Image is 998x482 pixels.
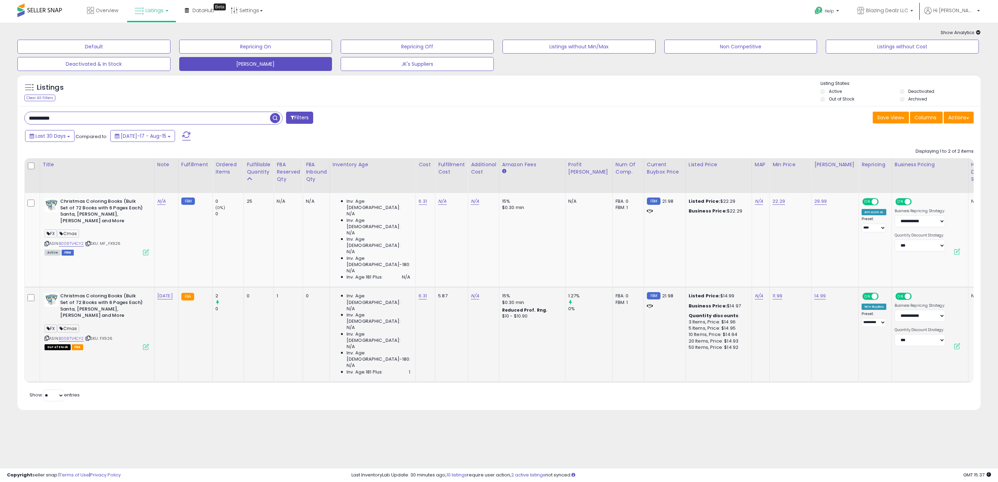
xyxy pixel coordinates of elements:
[419,198,427,205] a: 6.31
[347,331,410,344] span: Inv. Age [DEMOGRAPHIC_DATA]:
[568,198,607,204] div: N/A
[647,161,683,176] div: Current Buybox Price
[502,293,560,299] div: 15%
[971,161,997,183] div: Historical Days Of Supply
[896,294,905,299] span: ON
[568,306,612,312] div: 0%
[664,40,817,54] button: Non Competitive
[45,198,149,255] div: ASIN:
[347,249,355,255] span: N/A
[438,293,462,299] div: 5.87
[895,303,945,308] label: Business Repricing Strategy:
[616,198,639,204] div: FBA: 0
[215,205,225,210] small: (0%)
[85,336,112,341] span: | SKU: FX926
[873,112,909,123] button: Save View
[471,161,496,176] div: Additional Cost
[502,161,562,168] div: Amazon Fees
[45,250,61,256] span: All listings currently available for purchase on Amazon
[862,161,889,168] div: Repricing
[689,198,746,204] div: $22.29
[914,114,936,121] span: Columns
[924,7,980,23] a: Hi [PERSON_NAME]
[277,198,298,204] div: N/A
[157,292,173,299] a: [DATE]
[502,299,560,306] div: $0.30 min
[814,292,826,299] a: 14.99
[347,217,410,230] span: Inv. Age [DEMOGRAPHIC_DATA]:
[689,319,746,325] div: 3 Items, Price: $14.96
[45,293,58,307] img: 51sFaE0RjFL._SL40_.jpg
[215,306,244,312] div: 0
[910,199,921,205] span: OFF
[829,96,854,102] label: Out of Stock
[689,325,746,331] div: 5 Items, Price: $14.95
[60,198,145,226] b: Christmas Coloring Books (Bulk Set of 72 Books with 6 Pages Each) Santa, [PERSON_NAME], [PERSON_N...
[45,293,149,349] div: ASIN:
[347,230,355,236] span: N/A
[43,161,151,168] div: Title
[862,304,886,310] div: Win BuyBox
[157,161,175,168] div: Note
[72,344,84,350] span: FBA
[862,217,886,232] div: Preset:
[689,161,749,168] div: Listed Price
[755,292,763,299] a: N/A
[181,161,209,168] div: Fulfillment
[45,230,57,238] span: FX
[347,236,410,249] span: Inv. Age [DEMOGRAPHIC_DATA]:
[662,198,673,204] span: 21.98
[25,130,74,142] button: Last 30 Days
[347,350,410,362] span: Inv. Age [DEMOGRAPHIC_DATA]-180:
[215,293,244,299] div: 2
[347,255,410,268] span: Inv. Age [DEMOGRAPHIC_DATA]-180:
[45,324,57,332] span: FX
[814,161,856,168] div: [PERSON_NAME]
[616,293,639,299] div: FBA: 0
[110,130,175,142] button: [DATE]-17 - Aug-15
[35,132,66,139] span: Last 30 Days
[59,336,84,342] a: B008TV4CY2
[438,198,446,205] a: N/A
[179,40,332,54] button: Repricing On
[568,293,612,299] div: 1.27%
[825,8,834,14] span: Help
[895,209,945,214] label: Business Repricing Strategy:
[689,303,727,309] b: Business Price:
[662,292,673,299] span: 21.98
[809,1,846,23] a: Help
[689,344,746,351] div: 50 Items, Price: $14.92
[773,198,785,205] a: 22.29
[896,199,905,205] span: ON
[944,112,974,123] button: Actions
[347,344,355,350] span: N/A
[471,292,479,299] a: N/A
[814,198,827,205] a: 29.99
[908,96,927,102] label: Archived
[821,80,981,87] p: Listing States:
[971,293,994,299] div: N/A
[59,241,84,247] a: B008TV4CY2
[502,307,548,313] b: Reduced Prof. Rng.
[895,161,965,168] div: Business Pricing
[814,6,823,15] i: Get Help
[502,313,560,319] div: $10 - $10.90
[689,331,746,338] div: 10 Items, Price: $14.94
[471,198,479,205] a: N/A
[181,293,194,300] small: FBA
[306,161,327,183] div: FBA inbound Qty
[689,313,746,319] div: :
[247,198,268,204] div: 25
[215,211,244,217] div: 0
[57,230,79,238] span: Cmas
[215,161,241,176] div: Ordered Items
[347,324,355,331] span: N/A
[402,274,410,280] span: N/A
[76,133,108,140] span: Compared to:
[215,198,244,204] div: 0
[347,369,383,375] span: Inv. Age 181 Plus:
[568,161,610,176] div: Profit [PERSON_NAME]
[933,7,975,14] span: Hi [PERSON_NAME]
[502,198,560,204] div: 15%
[45,344,71,350] span: All listings that are currently out of stock and unavailable for purchase on Amazon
